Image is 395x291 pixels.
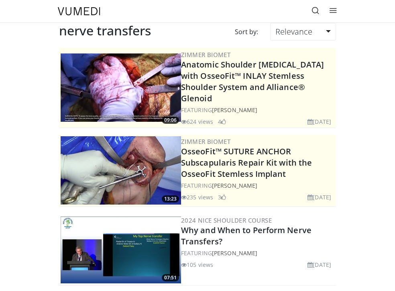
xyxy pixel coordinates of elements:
[181,249,334,257] div: FEATURING
[61,53,181,122] img: 59d0d6d9-feca-4357-b9cd-4bad2cd35cb6.300x170_q85_crop-smart_upscale.jpg
[270,23,336,41] a: Relevance
[58,7,100,15] img: VuMedi Logo
[181,146,312,179] a: OsseoFit™ SUTURE ANCHOR Subscapularis Repair Kit with the OsseoFit Stemless Implant
[307,260,331,269] li: [DATE]
[181,137,230,145] a: Zimmer Biomet
[61,53,181,122] a: 09:06
[181,216,272,224] a: 2024 Nice Shoulder Course
[307,117,331,126] li: [DATE]
[181,51,230,59] a: Zimmer Biomet
[212,182,257,189] a: [PERSON_NAME]
[218,117,226,126] li: 4
[181,59,324,104] a: Anatomic Shoulder [MEDICAL_DATA] with OsseoFit™ INLAY Stemless Shoulder System and Alliance® Glenoid
[162,117,179,124] span: 09:06
[212,249,257,257] a: [PERSON_NAME]
[181,117,213,126] li: 624 views
[59,23,151,38] h2: nerve transfers
[181,225,312,247] a: Why and When to Perform Nerve Transfers?
[61,136,181,205] img: 40c8acad-cf15-4485-a741-123ec1ccb0c0.300x170_q85_crop-smart_upscale.jpg
[181,260,213,269] li: 105 views
[162,195,179,203] span: 13:23
[229,23,264,41] div: Sort by:
[181,181,334,190] div: FEATURING
[162,274,179,281] span: 07:51
[61,136,181,205] a: 13:23
[218,193,226,201] li: 3
[181,193,213,201] li: 235 views
[307,193,331,201] li: [DATE]
[181,106,334,114] div: FEATURING
[212,106,257,114] a: [PERSON_NAME]
[61,215,181,283] img: 9c14aff2-790b-4005-a9a4-1a719562ebc0.300x170_q85_crop-smart_upscale.jpg
[275,26,312,37] span: Relevance
[61,215,181,283] a: 07:51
